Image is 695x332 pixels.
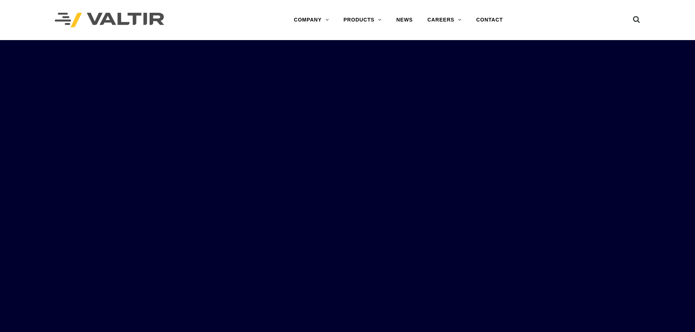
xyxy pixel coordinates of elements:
a: PRODUCTS [336,13,389,27]
a: CONTACT [469,13,510,27]
a: NEWS [389,13,420,27]
a: COMPANY [286,13,336,27]
a: CAREERS [420,13,469,27]
img: Valtir [55,13,164,28]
